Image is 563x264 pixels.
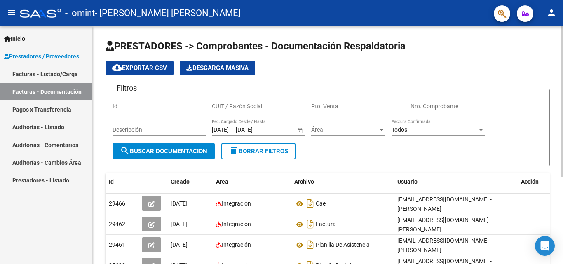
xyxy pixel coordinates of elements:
button: Descarga Masiva [180,61,255,75]
span: Área [311,126,378,133]
span: [DATE] [171,200,188,207]
button: Exportar CSV [106,61,174,75]
span: - omint [65,4,95,22]
datatable-header-cell: Creado [167,173,213,191]
span: – [230,126,234,133]
button: Open calendar [296,126,304,135]
span: 29461 [109,241,125,248]
i: Descargar documento [305,238,316,251]
span: [EMAIL_ADDRESS][DOMAIN_NAME] - [PERSON_NAME] [397,237,492,253]
datatable-header-cell: Id [106,173,138,191]
span: Descarga Masiva [186,64,249,72]
span: Usuario [397,178,418,185]
datatable-header-cell: Archivo [291,173,394,191]
span: PRESTADORES -> Comprobantes - Documentación Respaldatoria [106,40,406,52]
app-download-masive: Descarga masiva de comprobantes (adjuntos) [180,61,255,75]
span: Todos [392,126,407,133]
span: Id [109,178,114,185]
span: - [PERSON_NAME] [PERSON_NAME] [95,4,241,22]
span: Inicio [4,34,25,43]
mat-icon: menu [7,8,16,18]
datatable-header-cell: Acción [518,173,559,191]
span: [EMAIL_ADDRESS][DOMAIN_NAME] - [PERSON_NAME] [397,196,492,212]
span: 29466 [109,200,125,207]
button: Buscar Documentacion [113,143,215,159]
span: Creado [171,178,190,185]
mat-icon: cloud_download [112,63,122,72]
span: Prestadores / Proveedores [4,52,79,61]
span: Integración [222,241,251,248]
span: [DATE] [171,221,188,227]
input: Fecha fin [236,126,276,133]
span: [DATE] [171,241,188,248]
span: [EMAIL_ADDRESS][DOMAIN_NAME] - [PERSON_NAME] [397,217,492,233]
span: 29462 [109,221,125,227]
input: Fecha inicio [212,126,229,133]
datatable-header-cell: Usuario [394,173,518,191]
span: Factura [316,221,336,228]
div: Open Intercom Messenger [535,236,555,256]
mat-icon: delete [229,146,239,156]
span: Buscar Documentacion [120,147,207,155]
span: Area [216,178,228,185]
span: Integración [222,200,251,207]
span: Integración [222,221,251,227]
span: Exportar CSV [112,64,167,72]
span: Archivo [294,178,314,185]
span: Cae [316,201,326,207]
datatable-header-cell: Area [213,173,291,191]
h3: Filtros [113,82,141,94]
button: Borrar Filtros [221,143,296,159]
span: Acción [521,178,539,185]
i: Descargar documento [305,197,316,210]
span: Planilla De Asistencia [316,242,370,248]
i: Descargar documento [305,217,316,231]
span: Borrar Filtros [229,147,288,155]
mat-icon: person [547,8,556,18]
mat-icon: search [120,146,130,156]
